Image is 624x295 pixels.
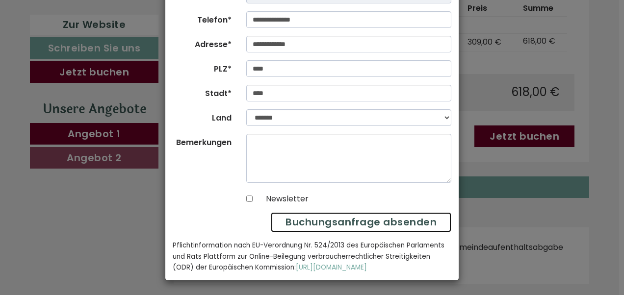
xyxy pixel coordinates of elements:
label: Telefon* [165,11,239,26]
a: [URL][DOMAIN_NAME] [296,263,367,272]
label: Stadt* [165,85,239,99]
label: Bemerkungen [165,134,239,148]
label: Adresse* [165,36,239,50]
label: Newsletter [256,194,309,205]
button: Buchungsanfrage absenden [271,212,451,232]
label: Land [165,109,239,124]
small: Pflichtinformation nach EU-Verordnung Nr. 524/2013 des Europäischen Parlaments und Rats Plattform... [173,241,444,272]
